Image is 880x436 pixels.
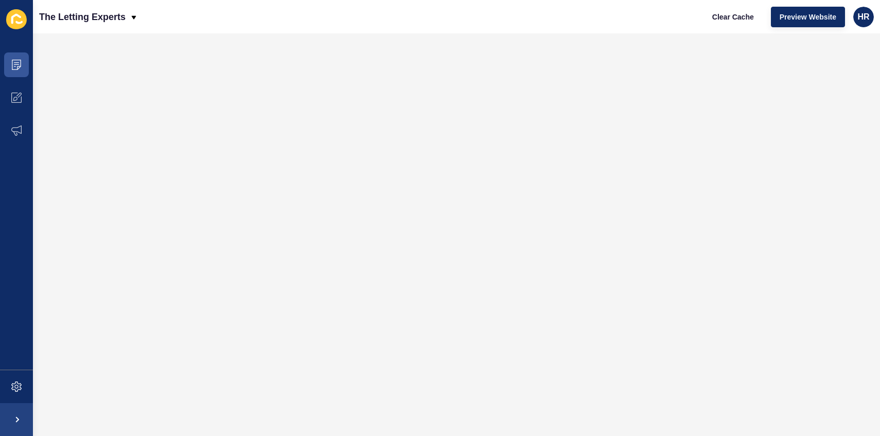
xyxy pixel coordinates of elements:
button: Clear Cache [703,7,763,27]
span: Clear Cache [712,12,754,22]
p: The Letting Experts [39,4,126,30]
button: Preview Website [771,7,845,27]
span: HR [857,12,869,22]
span: Preview Website [780,12,836,22]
